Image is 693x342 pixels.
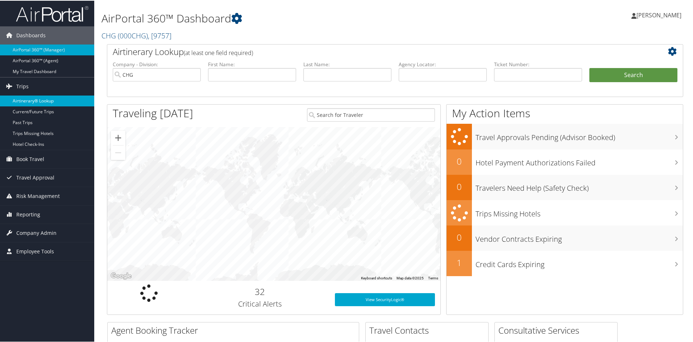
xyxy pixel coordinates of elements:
[361,275,392,280] button: Keyboard shortcuts
[16,26,46,44] span: Dashboards
[447,225,683,250] a: 0Vendor Contracts Expiring
[335,292,435,305] a: View SecurityLogic®
[447,155,472,167] h2: 0
[111,324,359,336] h2: Agent Booking Tracker
[476,179,683,193] h3: Travelers Need Help (Safety Check)
[113,45,630,57] h2: Airtinerary Lookup
[148,30,171,40] span: , [ 9757 ]
[113,105,193,120] h1: Traveling [DATE]
[631,4,689,25] a: [PERSON_NAME]
[113,60,201,67] label: Company - Division:
[447,174,683,199] a: 0Travelers Need Help (Safety Check)
[16,242,54,260] span: Employee Tools
[16,168,54,186] span: Travel Approval
[303,60,391,67] label: Last Name:
[447,256,472,268] h2: 1
[208,60,296,67] label: First Name:
[196,285,324,297] h2: 32
[476,255,683,269] h3: Credit Cards Expiring
[476,230,683,244] h3: Vendor Contracts Expiring
[447,231,472,243] h2: 0
[476,204,683,218] h3: Trips Missing Hotels
[476,128,683,142] h3: Travel Approvals Pending (Advisor Booked)
[397,275,424,279] span: Map data ©2025
[428,275,438,279] a: Terms (opens in new tab)
[101,30,171,40] a: CHG
[447,180,472,192] h2: 0
[16,186,60,204] span: Risk Management
[109,271,133,280] img: Google
[196,298,324,308] h3: Critical Alerts
[447,105,683,120] h1: My Action Items
[589,67,677,82] button: Search
[399,60,487,67] label: Agency Locator:
[111,145,125,159] button: Zoom out
[118,30,148,40] span: ( 000CHG )
[101,10,493,25] h1: AirPortal 360™ Dashboard
[476,153,683,167] h3: Hotel Payment Authorizations Failed
[494,60,582,67] label: Ticket Number:
[16,223,57,241] span: Company Admin
[636,10,681,18] span: [PERSON_NAME]
[447,123,683,149] a: Travel Approvals Pending (Advisor Booked)
[447,250,683,275] a: 1Credit Cards Expiring
[111,130,125,144] button: Zoom in
[16,149,44,168] span: Book Travel
[16,5,88,22] img: airportal-logo.png
[16,77,29,95] span: Trips
[16,205,40,223] span: Reporting
[447,149,683,174] a: 0Hotel Payment Authorizations Failed
[498,324,617,336] h2: Consultative Services
[447,199,683,225] a: Trips Missing Hotels
[109,271,133,280] a: Open this area in Google Maps (opens a new window)
[307,107,435,121] input: Search for Traveler
[184,48,253,56] span: (at least one field required)
[369,324,488,336] h2: Travel Contacts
